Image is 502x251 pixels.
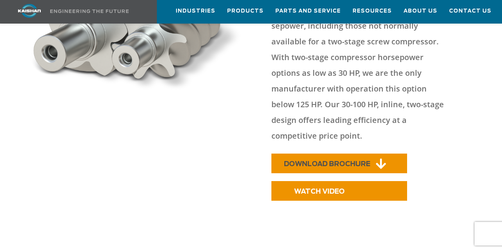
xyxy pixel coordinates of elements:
[404,0,437,22] a: About Us
[275,0,341,22] a: Parts and Service
[449,0,491,22] a: Contact Us
[353,7,392,16] span: Resources
[353,0,392,22] a: Resources
[275,7,341,16] span: Parts and Service
[271,154,407,173] a: DOWNLOAD BROCHURE
[227,7,264,16] span: Products
[176,0,215,22] a: Industries
[176,7,215,16] span: Industries
[227,0,264,22] a: Products
[449,7,491,16] span: Contact Us
[50,9,129,13] img: Engineering the future
[404,7,437,16] span: About Us
[271,181,407,201] a: WATCH VIDEO
[294,188,345,195] span: WATCH VIDEO
[284,161,370,167] span: DOWNLOAD BROCHURE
